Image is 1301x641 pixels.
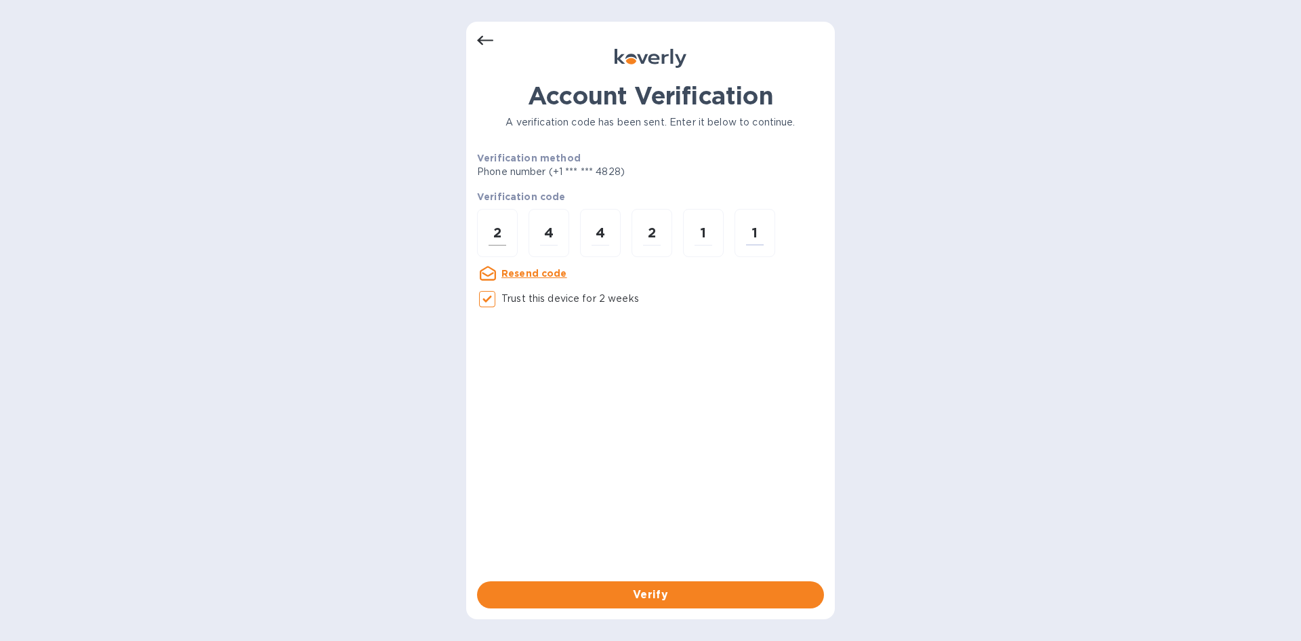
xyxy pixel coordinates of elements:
p: Verification code [477,190,824,203]
b: Verification method [477,153,581,163]
u: Resend code [501,268,567,279]
p: Phone number (+1 *** *** 4828) [477,165,728,179]
button: Verify [477,581,824,608]
span: Verify [488,587,813,603]
h1: Account Verification [477,81,824,110]
p: A verification code has been sent. Enter it below to continue. [477,115,824,130]
p: Trust this device for 2 weeks [501,292,639,306]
